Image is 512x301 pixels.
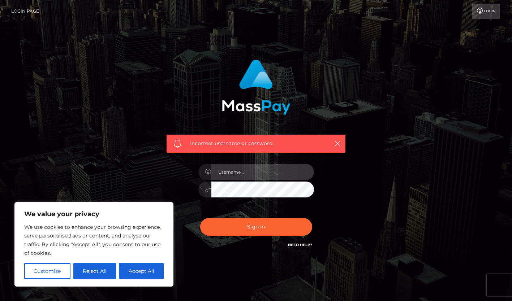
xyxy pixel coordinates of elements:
[24,223,164,257] p: We use cookies to enhance your browsing experience, serve personalised ads or content, and analys...
[73,263,116,279] button: Reject All
[14,202,173,287] div: We value your privacy
[472,4,500,19] a: Login
[211,164,314,180] input: Username...
[24,210,164,218] p: We value your privacy
[24,263,70,279] button: Customise
[11,4,39,19] a: Login Page
[288,243,312,247] a: Need Help?
[200,218,312,236] button: Sign in
[190,140,322,147] span: Incorrect username or password.
[222,60,291,115] img: MassPay Login
[119,263,164,279] button: Accept All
